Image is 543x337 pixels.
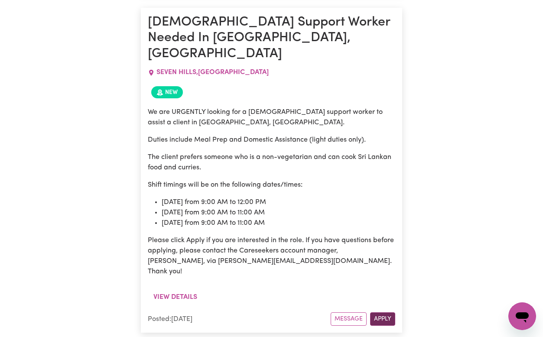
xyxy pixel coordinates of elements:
[148,180,395,190] p: Shift timings will be on the following dates/times:
[148,15,395,62] h1: [DEMOGRAPHIC_DATA] Support Worker Needed In [GEOGRAPHIC_DATA], [GEOGRAPHIC_DATA]
[151,86,183,98] span: Job posted within the last 30 days
[331,312,367,326] button: Message
[148,235,395,277] p: Please click Apply if you are interested in the role. If you have questions before applying, plea...
[148,152,395,173] p: The client prefers someone who is a non-vegetarian and can cook Sri Lankan food and curries.
[162,197,395,207] li: [DATE] from 9:00 AM to 12:00 PM
[162,218,395,228] li: [DATE] from 9:00 AM to 11:00 AM
[162,207,395,218] li: [DATE] from 9:00 AM to 11:00 AM
[156,69,269,76] span: SEVEN HILLS , [GEOGRAPHIC_DATA]
[148,135,395,145] p: Duties include Meal Prep and Domestic Assistance (light duties only).
[370,312,395,326] button: Apply for this job
[148,289,203,305] button: View details
[508,302,536,330] iframe: Button to launch messaging window
[148,314,331,324] div: Posted: [DATE]
[148,107,395,128] p: We are URGENTLY looking for a [DEMOGRAPHIC_DATA] support worker to assist a client in [GEOGRAPHIC...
